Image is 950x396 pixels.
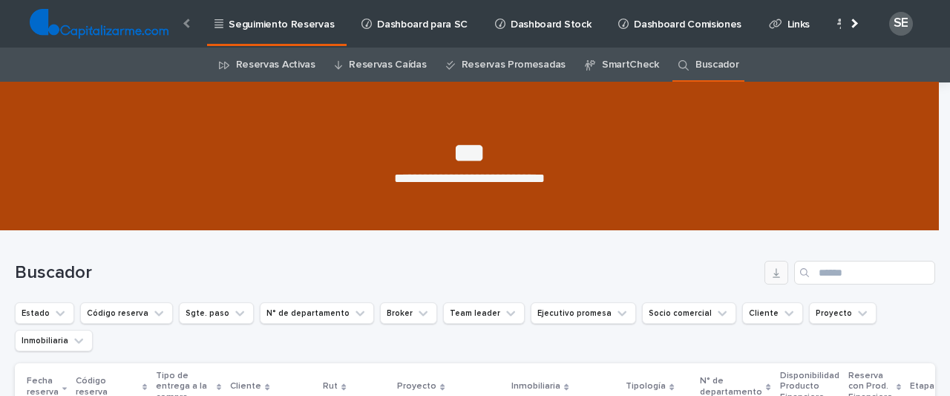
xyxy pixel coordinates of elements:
button: Estado [15,302,74,324]
button: Socio comercial [642,302,736,324]
button: Proyecto [809,302,877,324]
button: Sgte. paso [179,302,254,324]
p: Rut [323,378,338,395]
a: Reservas Promesadas [462,48,566,82]
a: Reservas Caídas [349,48,426,82]
input: Search [794,261,935,285]
img: TjQlHxlQVOtaKxwbrr5R [30,9,168,39]
p: Tipología [626,378,666,395]
h1: Buscador [15,262,759,284]
button: Team leader [443,302,525,324]
div: SE [889,12,913,36]
button: Código reserva [80,302,173,324]
a: SmartCheck [602,48,659,82]
button: Cliente [742,302,803,324]
p: Inmobiliaria [511,378,560,395]
a: Buscador [695,48,739,82]
button: Inmobiliaria [15,330,93,351]
p: Cliente [230,378,261,395]
p: Proyecto [397,378,436,395]
button: Broker [380,302,437,324]
button: N° de departamento [260,302,374,324]
a: Reservas Activas [236,48,315,82]
button: Ejecutivo promesa [531,302,636,324]
p: Etapa [910,378,934,395]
